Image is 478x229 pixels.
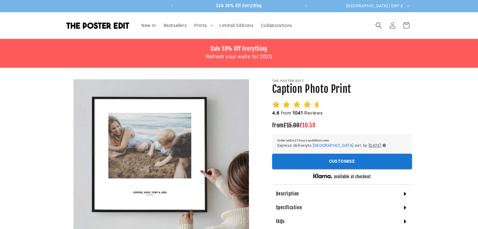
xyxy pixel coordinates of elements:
span: New In [141,23,156,28]
span: Sale 30% Off Everything [216,3,262,8]
summary: Search [372,19,386,32]
span: Collaborations [261,23,292,28]
span: Bestsellers [164,23,187,28]
h5: available at checkout [334,174,371,179]
span: est. by [355,142,367,149]
span: Prints [194,23,207,28]
span: 4.6 [272,110,280,115]
h4: Description [276,191,299,197]
span: 1041 [293,110,303,115]
a: New In [138,19,160,32]
span: Express delivery to [277,142,312,149]
span: [GEOGRAPHIC_DATA] | GBP £ [346,3,404,9]
span: Limited Editions [219,23,254,28]
img: The Poster Edit [66,22,129,29]
button: Customise [272,154,412,169]
a: Limited Editions [216,19,257,32]
h4: Specification [276,205,302,211]
h1: Caption Photo Print [272,83,412,96]
h6: Order within 21 hours and 48 minutes [277,139,407,142]
p: The Poster Edit [272,79,412,83]
h3: From [272,122,412,129]
h4: FAQs [276,218,285,225]
a: Bestsellers [160,19,191,32]
span: £10.50 [299,122,316,129]
span: [DATE] [369,142,381,149]
a: Collaborations [257,19,296,32]
a: The Poster Edit [64,20,131,31]
span: [GEOGRAPHIC_DATA] [313,143,353,148]
div: outlined primary button group [272,154,412,169]
h2: from Reviews [272,110,323,116]
button: [GEOGRAPHIC_DATA] [313,142,353,149]
summary: Prints [190,19,216,32]
iframe: Chatra live chat [370,38,475,226]
span: £15.00 [283,122,299,129]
